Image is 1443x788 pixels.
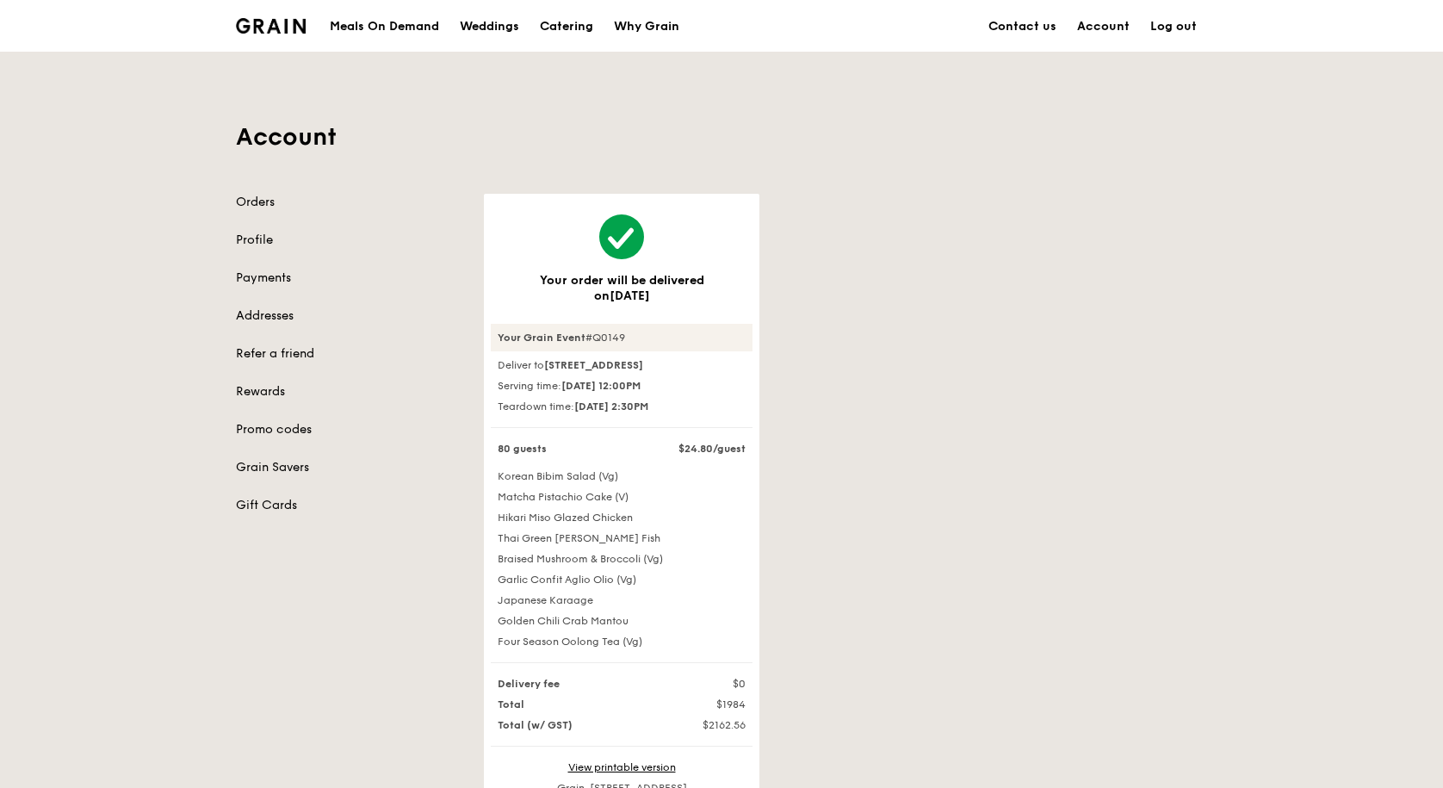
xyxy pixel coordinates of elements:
a: Rewards [236,383,463,400]
div: Hikari Miso Glazed Chicken [487,511,756,524]
a: Orders [236,194,463,211]
div: Thai Green [PERSON_NAME] Fish [487,531,756,545]
a: Grain Savers [236,459,463,476]
div: Matcha Pistachio Cake (V) [487,490,756,504]
a: Addresses [236,307,463,325]
strong: [STREET_ADDRESS] [544,359,643,371]
div: Garlic Confit Aglio Olio (Vg) [487,573,756,586]
div: $2162.56 [666,718,756,732]
div: 80 guests [487,442,666,456]
div: $24.80/guest [666,442,756,456]
a: Account [1067,1,1140,53]
div: $1984 [666,698,756,711]
div: $0 [666,677,756,691]
div: Teardown time: [491,400,752,413]
h1: Account [236,121,1207,152]
div: Meals On Demand [330,1,439,53]
a: Promo codes [236,421,463,438]
strong: Delivery fee [498,678,560,690]
div: Japanese Karaage [487,593,756,607]
div: #Q0149 [491,324,752,351]
a: Refer a friend [236,345,463,363]
a: Profile [236,232,463,249]
a: Gift Cards [236,497,463,514]
div: Braised Mushroom & Broccoli (Vg) [487,552,756,566]
div: Four Season Oolong Tea (Vg) [487,635,756,648]
div: Catering [540,1,593,53]
span: [DATE] [610,289,650,303]
div: Korean Bibim Salad (Vg) [487,469,756,483]
strong: [DATE] 2:30PM [574,400,648,413]
strong: Your Grain Event [498,332,585,344]
a: View printable version [568,761,676,773]
strong: Total [498,698,524,710]
strong: [DATE] 12:00PM [561,380,641,392]
div: Weddings [460,1,519,53]
div: Serving time: [491,379,752,393]
a: Contact us [978,1,1067,53]
a: Payments [236,270,463,287]
a: Weddings [449,1,530,53]
h3: Your order will be delivered on [511,273,732,303]
div: Golden Chili Crab Mantou [487,614,756,628]
a: Catering [530,1,604,53]
img: Grain [236,18,306,34]
a: Log out [1140,1,1207,53]
strong: Total (w/ GST) [498,719,573,731]
div: Deliver to [491,358,752,372]
a: Why Grain [604,1,690,53]
div: Why Grain [614,1,679,53]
